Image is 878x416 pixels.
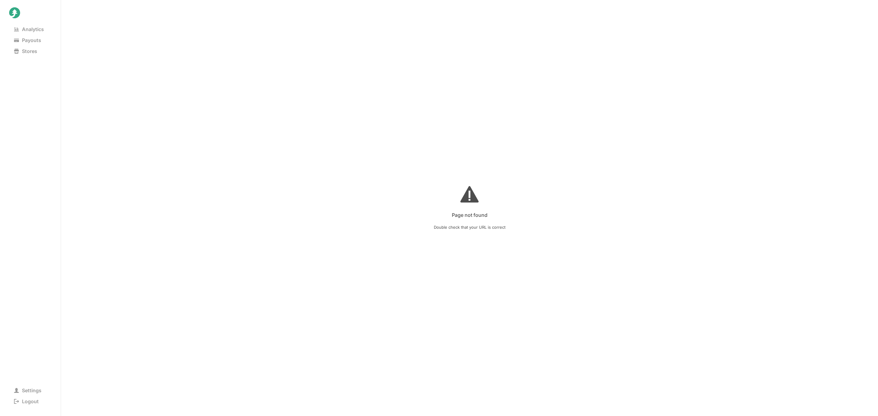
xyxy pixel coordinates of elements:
p: Page not found [452,208,487,219]
span: Logout [9,397,44,406]
span: Analytics [9,25,49,33]
span: Payouts [9,36,46,44]
span: Stores [9,47,42,55]
span: Settings [9,386,46,395]
span: Double check that your URL is correct [434,224,505,231]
